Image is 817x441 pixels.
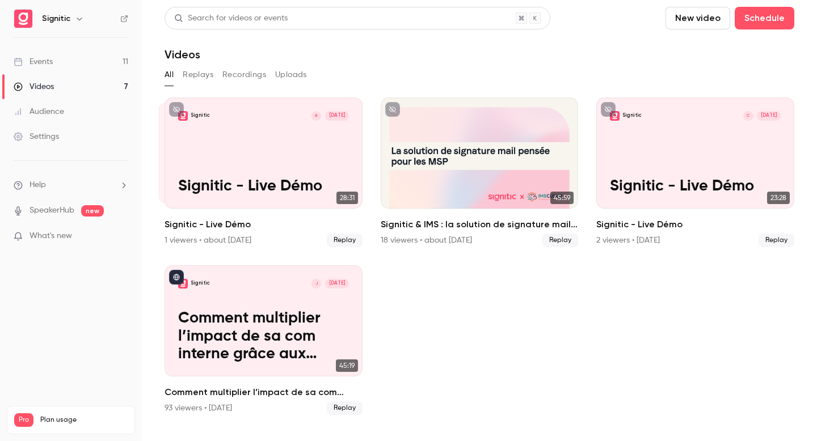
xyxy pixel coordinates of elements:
h6: Signitic [42,13,70,24]
div: Search for videos or events [174,12,288,24]
span: Help [30,179,46,191]
p: Signitic - Live Démo [178,177,349,196]
h1: Videos [165,48,200,61]
button: published [169,270,184,285]
section: Videos [165,7,794,434]
div: 2 viewers • [DATE] [596,235,660,246]
div: Videos [14,81,54,92]
span: [DATE] [757,111,781,121]
span: Replay [327,401,363,415]
span: Replay [327,234,363,247]
span: 28:31 [336,192,358,204]
img: Signitic [14,10,32,28]
a: SpeakerHub [30,205,74,217]
iframe: Noticeable Trigger [115,231,128,241]
div: 93 viewers • [DATE] [165,402,232,414]
span: Pro [14,413,33,427]
div: J [311,278,322,289]
span: Replay [542,234,578,247]
p: Comment multiplier l’impact de sa com interne grâce aux signatures mail. [178,309,349,363]
span: Plan usage [40,415,128,425]
ul: Videos [165,97,794,415]
span: new [81,205,104,217]
button: New video [666,7,730,29]
button: All [165,66,174,84]
span: [DATE] [325,279,349,289]
div: A [311,111,322,121]
button: Recordings [222,66,266,84]
a: Signitic - Live DémoSigniticC[DATE]Signitic - Live Démo23:28Signitic - Live Démo2 viewers • [DATE... [596,97,794,247]
button: unpublished [601,102,616,117]
button: Uploads [275,66,307,84]
a: Comment multiplier l’impact de sa com interne grâce aux signatures mail.SigniticJ[DATE]Comment mu... [165,265,363,415]
p: Signitic [623,112,641,119]
a: Signitic - Live DémoSigniticA[DATE]Signitic - Live Démo28:31Signitic - Live DémoSigniticA[DATE]Si... [165,97,363,247]
li: Signitic & IMS : la solution de signature mail pensée pour les MSP [381,97,579,247]
li: Comment multiplier l’impact de sa com interne grâce aux signatures mail. [165,265,363,415]
span: Replay [759,234,794,247]
span: 45:19 [336,359,358,372]
button: Replays [183,66,213,84]
button: unpublished [169,102,184,117]
span: 45:59 [550,192,574,204]
span: [DATE] [325,111,349,121]
button: unpublished [385,102,400,117]
div: C [743,111,753,121]
p: Signitic - Live Démo [610,177,781,196]
li: help-dropdown-opener [14,179,128,191]
div: Settings [14,131,59,142]
h2: Signitic - Live Démo [596,218,794,231]
span: What's new [30,230,72,242]
div: 18 viewers • about [DATE] [381,235,472,246]
h2: Comment multiplier l’impact de sa com interne grâce aux signatures mail. [165,385,363,399]
div: Audience [14,106,64,117]
p: Signitic [191,280,209,287]
div: 1 viewers • about [DATE] [165,235,251,246]
li: Signitic - Live Démo [596,97,794,247]
h2: Signitic & IMS : la solution de signature mail pensée pour les MSP [381,218,579,231]
li: Signitic - Live Démo [165,97,363,247]
p: Signitic [191,112,209,119]
button: Schedule [735,7,794,29]
h2: Signitic - Live Démo [165,218,363,231]
div: Events [14,56,53,67]
span: 23:28 [767,192,790,204]
a: 45:59Signitic & IMS : la solution de signature mail pensée pour les MSP18 viewers • about [DATE]R... [381,97,579,247]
